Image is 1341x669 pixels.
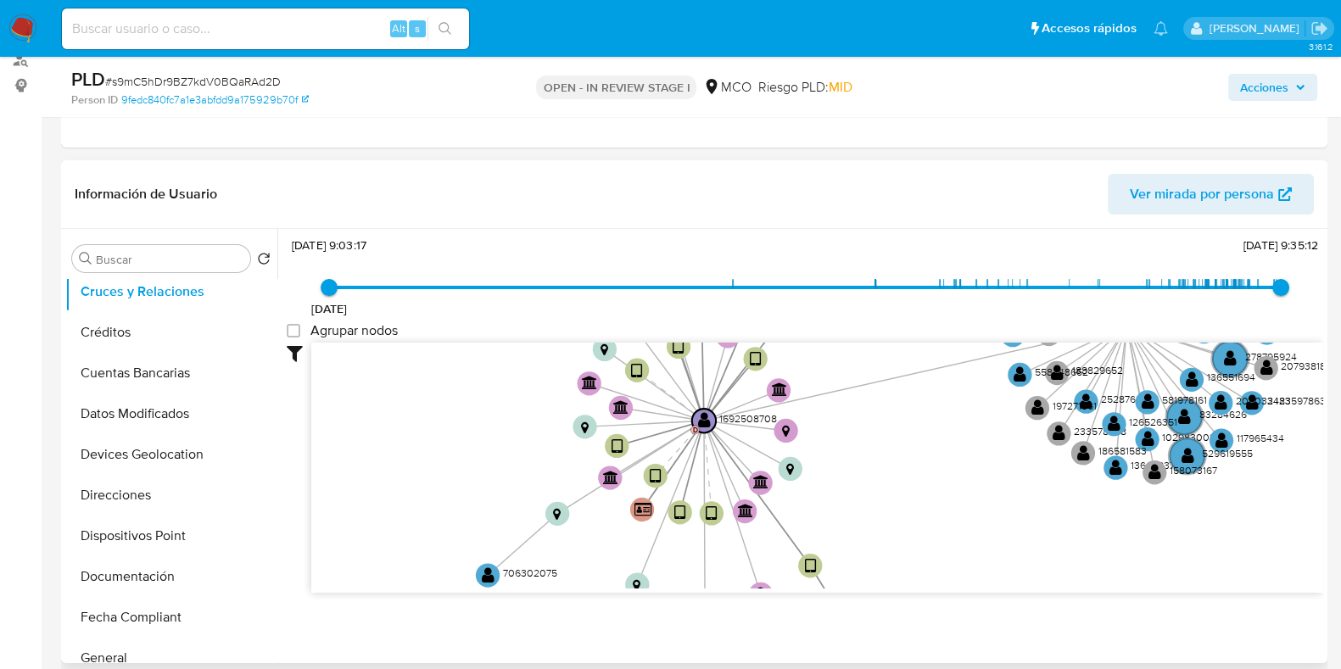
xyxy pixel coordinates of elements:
text: 136551694 [1207,370,1255,384]
a: 9fedc840fc7a1e3abfdd9a175929b70f [121,92,309,108]
text:  [1051,365,1064,382]
text: 278795924 [1245,348,1297,363]
text:  [603,470,618,483]
text: D [692,424,697,434]
button: Dispositivos Point [65,516,277,556]
button: search-icon [427,17,462,41]
span: [DATE] [311,300,348,317]
text: 83284626 [1199,407,1247,421]
text:  [706,505,718,522]
button: Datos Modificados [65,393,277,434]
text:  [1186,371,1199,387]
text:  [611,438,623,454]
text:  [1053,425,1065,442]
span: [DATE] 9:35:12 [1243,237,1318,254]
text:  [1260,360,1272,376]
span: Agrupar nodos [310,322,398,339]
text:  [650,467,662,484]
text:  [1142,393,1154,410]
text:  [738,504,753,517]
text:  [750,351,762,368]
text: 706302075 [503,566,557,580]
text:  [782,424,790,438]
text:  [1178,409,1191,426]
b: Person ID [71,92,118,108]
text:  [1031,399,1044,416]
text: 188829652 [1072,363,1123,377]
text: 558448652 [1035,365,1088,379]
text:  [1224,350,1237,367]
text:  [553,507,561,521]
button: Cuentas Bancarias [65,353,277,393]
text:  [804,558,816,575]
text:  [1148,464,1161,481]
text:  [1215,432,1228,449]
text:  [631,362,643,379]
text: 197271861 [1052,398,1096,412]
span: Acciones [1240,74,1288,101]
text:  [698,412,711,429]
input: Agrupar nodos [287,324,300,337]
text:  [1080,393,1092,410]
text:  [753,475,768,488]
text: 207938186 [1281,358,1332,372]
text:  [1077,444,1090,461]
button: Volver al orden por defecto [257,252,271,270]
text: 158073167 [1170,462,1217,477]
text: 529619555 [1202,446,1253,460]
text: 1692508708 [719,410,777,425]
span: Alt [392,20,405,36]
span: Ver mirada por persona [1130,174,1274,215]
text:  [753,586,768,599]
input: Buscar [96,252,243,267]
b: PLD [71,65,105,92]
p: OPEN - IN REVIEW STAGE I [536,75,696,99]
button: Devices Geolocation [65,434,277,475]
button: Ver mirada por persona [1108,174,1314,215]
button: Créditos [65,312,277,353]
text: 136433377 [1131,458,1180,472]
text: 186581583 [1098,443,1147,457]
text:  [1108,415,1120,432]
text:  [786,462,794,476]
p: marcela.perdomo@mercadolibre.com.co [1209,20,1305,36]
span: # s9mC5hDr9BZ7kdV0BQaRAd2D [105,73,281,90]
text:  [633,577,640,591]
a: Salir [1310,20,1328,37]
text:  [1182,447,1194,464]
text:  [673,338,684,355]
button: Buscar [79,252,92,265]
text: 2423597863 [1266,393,1325,407]
span: s [415,20,420,36]
text:  [1014,366,1026,383]
text: 2528768151 [1101,392,1154,406]
button: Direcciones [65,475,277,516]
button: Acciones [1228,74,1317,101]
a: Notificaciones [1154,21,1168,36]
text:  [771,382,786,396]
text:  [674,505,686,521]
text:  [582,376,597,389]
button: Cruces y Relaciones [65,271,277,312]
text:  [581,420,589,433]
text:  [1215,394,1227,411]
text:  [601,343,608,356]
span: MID [828,77,852,97]
button: Documentación [65,556,277,597]
div: MCO [703,78,751,97]
text:  [634,501,651,517]
text:  [1141,431,1154,448]
text: 208033483 [1236,393,1291,407]
text:  [1109,459,1122,476]
text: 581978161 [1162,392,1207,406]
span: Accesos rápidos [1042,20,1137,37]
span: [DATE] 9:03:17 [292,237,366,254]
text: 117965434 [1237,431,1284,445]
button: Fecha Compliant [65,597,277,638]
text:  [1246,394,1259,411]
text: 233578438 [1074,423,1126,438]
text:  [613,400,629,414]
input: Buscar usuario o caso... [62,18,469,40]
text:  [482,566,494,583]
h1: Información de Usuario [75,186,217,203]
